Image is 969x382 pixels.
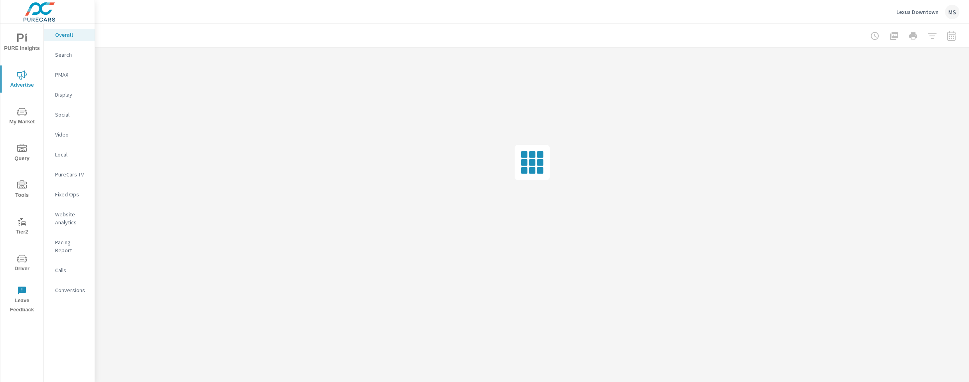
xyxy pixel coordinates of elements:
[3,34,41,53] span: PURE Insights
[3,217,41,237] span: Tier2
[945,5,959,19] div: MS
[55,286,88,294] p: Conversions
[44,284,95,296] div: Conversions
[44,264,95,276] div: Calls
[44,109,95,121] div: Social
[44,29,95,41] div: Overall
[55,150,88,158] p: Local
[55,31,88,39] p: Overall
[44,49,95,61] div: Search
[55,71,88,79] p: PMAX
[55,91,88,99] p: Display
[44,236,95,256] div: Pacing Report
[44,69,95,81] div: PMAX
[55,170,88,178] p: PureCars TV
[55,210,88,226] p: Website Analytics
[55,111,88,119] p: Social
[55,190,88,198] p: Fixed Ops
[3,180,41,200] span: Tools
[44,208,95,228] div: Website Analytics
[896,8,939,16] p: Lexus Downtown
[44,148,95,160] div: Local
[3,107,41,127] span: My Market
[3,144,41,163] span: Query
[55,266,88,274] p: Calls
[55,238,88,254] p: Pacing Report
[3,286,41,315] span: Leave Feedback
[3,70,41,90] span: Advertise
[3,254,41,273] span: Driver
[44,168,95,180] div: PureCars TV
[44,89,95,101] div: Display
[0,24,44,318] div: nav menu
[44,129,95,141] div: Video
[44,188,95,200] div: Fixed Ops
[55,131,88,139] p: Video
[55,51,88,59] p: Search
